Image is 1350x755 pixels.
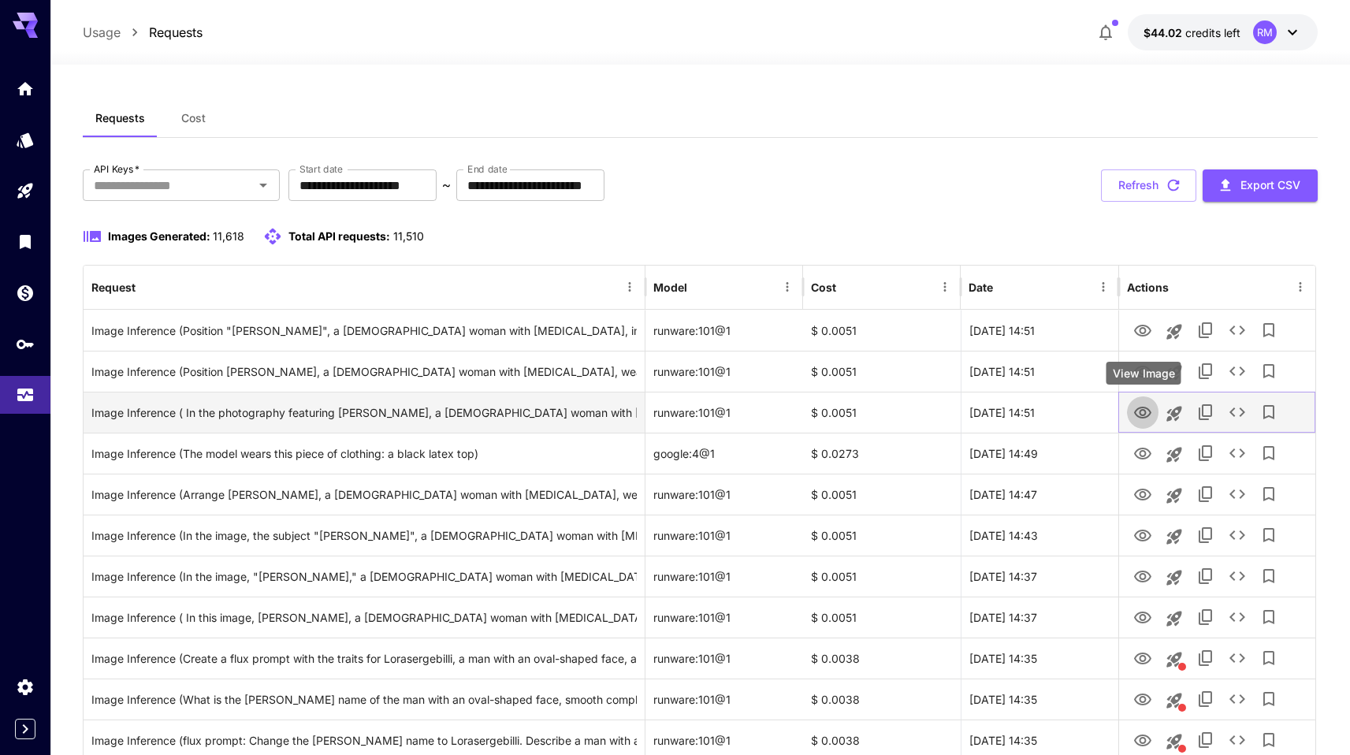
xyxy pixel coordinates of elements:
[16,334,35,354] div: API Keys
[1158,398,1190,430] button: Launch in playground
[94,162,139,176] label: API Keys
[961,638,1118,679] div: 01 Sep, 2025 14:35
[811,281,836,294] div: Cost
[83,23,121,42] a: Usage
[91,597,637,638] div: Click to copy prompt
[1158,521,1190,552] button: Launch in playground
[137,276,159,298] button: Sort
[645,597,803,638] div: runware:101@1
[645,310,803,351] div: runware:101@1
[108,229,210,243] span: Images Generated:
[1158,316,1190,348] button: Launch in playground
[252,174,274,196] button: Open
[645,474,803,515] div: runware:101@1
[393,229,424,243] span: 11,510
[645,556,803,597] div: runware:101@1
[1127,560,1158,592] button: View Image
[95,111,145,125] span: Requests
[15,719,35,739] div: Expand sidebar
[1106,362,1181,385] div: View Image
[1289,276,1311,298] button: Menu
[803,433,961,474] div: $ 0.0273
[16,677,35,697] div: Settings
[1127,281,1169,294] div: Actions
[1158,685,1190,716] button: This request includes a reference image. Clicking this will load all other parameters, but for pr...
[1222,314,1253,346] button: See details
[1222,519,1253,551] button: See details
[91,311,637,351] div: Click to copy prompt
[1253,560,1285,592] button: Add to library
[995,276,1017,298] button: Sort
[803,515,961,556] div: $ 0.0051
[83,23,203,42] nav: breadcrumb
[91,474,637,515] div: Click to copy prompt
[1158,644,1190,675] button: This request includes a reference image. Clicking this will load all other parameters, but for pr...
[1127,519,1158,551] button: View Image
[1190,519,1222,551] button: Copy TaskUUID
[1253,601,1285,633] button: Add to library
[645,392,803,433] div: runware:101@1
[1222,437,1253,469] button: See details
[645,638,803,679] div: runware:101@1
[961,597,1118,638] div: 01 Sep, 2025 14:37
[1127,478,1158,510] button: View Image
[16,181,35,201] div: Playground
[213,229,244,243] span: 11,618
[1222,560,1253,592] button: See details
[1128,14,1318,50] button: $44.01829RM
[1190,642,1222,674] button: Copy TaskUUID
[803,351,961,392] div: $ 0.0051
[961,679,1118,720] div: 01 Sep, 2025 14:35
[838,276,860,298] button: Sort
[961,392,1118,433] div: 01 Sep, 2025 14:51
[1127,396,1158,428] button: View Image
[961,556,1118,597] div: 01 Sep, 2025 14:37
[961,351,1118,392] div: 01 Sep, 2025 14:51
[1127,355,1158,387] button: View Image
[961,515,1118,556] div: 01 Sep, 2025 14:43
[16,130,35,150] div: Models
[1127,437,1158,469] button: View Image
[1253,396,1285,428] button: Add to library
[442,176,451,195] p: ~
[1190,437,1222,469] button: Copy TaskUUID
[1190,601,1222,633] button: Copy TaskUUID
[803,310,961,351] div: $ 0.0051
[1190,478,1222,510] button: Copy TaskUUID
[1253,314,1285,346] button: Add to library
[16,380,35,400] div: Usage
[1190,560,1222,592] button: Copy TaskUUID
[1253,478,1285,510] button: Add to library
[1190,314,1222,346] button: Copy TaskUUID
[653,281,687,294] div: Model
[1253,642,1285,674] button: Add to library
[299,162,343,176] label: Start date
[1253,437,1285,469] button: Add to library
[689,276,711,298] button: Sort
[803,597,961,638] div: $ 0.0051
[1190,683,1222,715] button: Copy TaskUUID
[961,474,1118,515] div: 01 Sep, 2025 14:47
[467,162,507,176] label: End date
[1222,642,1253,674] button: See details
[1222,683,1253,715] button: See details
[961,310,1118,351] div: 01 Sep, 2025 14:51
[803,556,961,597] div: $ 0.0051
[1222,601,1253,633] button: See details
[288,229,390,243] span: Total API requests:
[803,679,961,720] div: $ 0.0038
[961,433,1118,474] div: 01 Sep, 2025 14:49
[645,351,803,392] div: runware:101@1
[91,556,637,597] div: Click to copy prompt
[91,638,637,679] div: Click to copy prompt
[803,638,961,679] div: $ 0.0038
[91,515,637,556] div: Click to copy prompt
[776,276,798,298] button: Menu
[1222,478,1253,510] button: See details
[1144,26,1185,39] span: $44.02
[91,433,637,474] div: Click to copy prompt
[1158,603,1190,634] button: Launch in playground
[16,283,35,303] div: Wallet
[1222,355,1253,387] button: See details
